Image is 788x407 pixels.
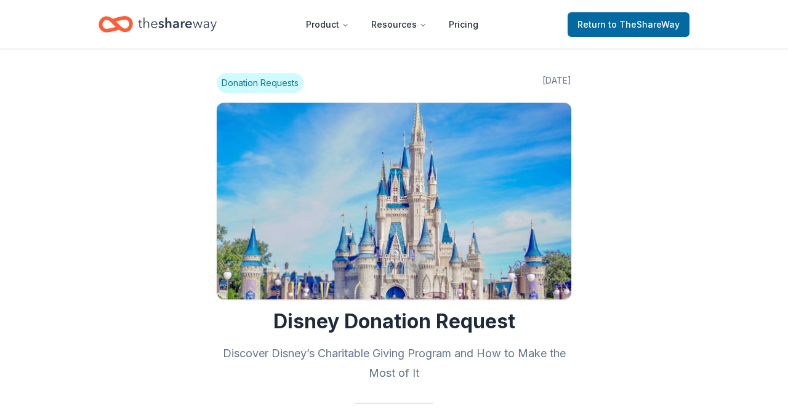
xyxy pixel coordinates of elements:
span: Return [577,17,680,32]
h2: Discover Disney’s Charitable Giving Program and How to Make the Most of It [217,344,571,383]
span: [DATE] [542,73,571,93]
nav: Main [296,10,488,39]
a: Returnto TheShareWay [568,12,689,37]
h1: Disney Donation Request [217,309,571,334]
img: Image for Disney Donation Request [217,103,571,299]
span: to TheShareWay [608,19,680,30]
button: Resources [361,12,436,37]
a: Pricing [439,12,488,37]
a: Home [98,10,217,39]
span: Donation Requests [217,73,304,93]
button: Product [296,12,359,37]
